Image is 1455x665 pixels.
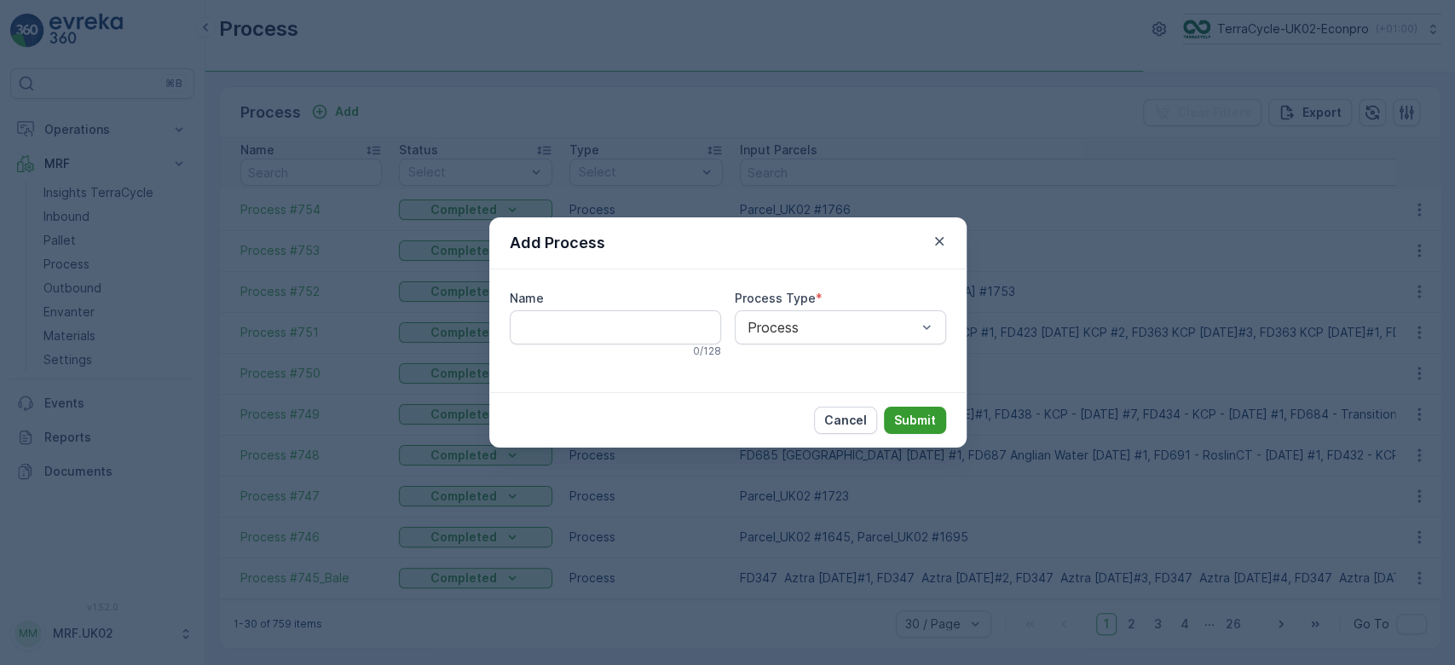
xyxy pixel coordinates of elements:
[824,412,867,429] p: Cancel
[661,14,790,35] p: Parcel_UK02 #1791
[72,420,262,435] span: UK-A0002 I Aluminium flexibles
[56,280,165,294] span: Parcel_UK02 #1791
[510,291,544,305] label: Name
[14,364,95,379] span: Tare Weight :
[14,336,89,350] span: Net Weight :
[14,280,56,294] span: Name :
[735,291,816,305] label: Process Type
[884,407,946,434] button: Submit
[100,308,115,322] span: 30
[14,392,90,407] span: Asset Type :
[89,336,95,350] span: -
[90,392,131,407] span: BigBag
[14,308,100,322] span: Total Weight :
[510,231,605,255] p: Add Process
[14,420,72,435] span: Material :
[894,412,936,429] p: Submit
[814,407,877,434] button: Cancel
[95,364,111,379] span: 30
[693,344,721,358] p: 0 / 128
